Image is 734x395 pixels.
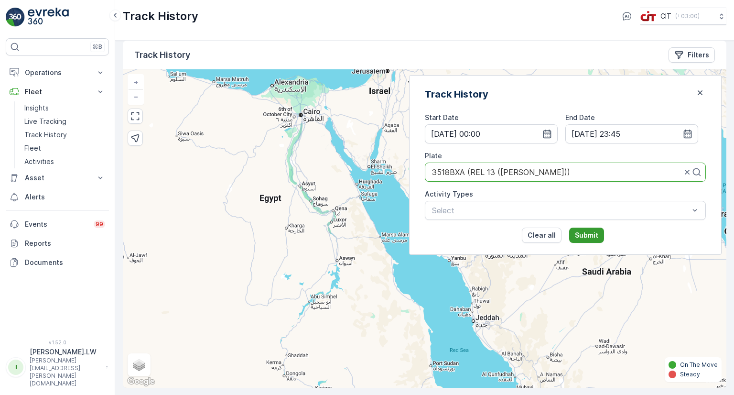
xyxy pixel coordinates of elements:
[565,113,595,121] label: End Date
[569,228,604,243] button: Submit
[134,92,139,100] span: −
[425,124,558,143] input: dd/mm/yyyy
[680,371,700,378] p: Steady
[6,187,109,207] a: Alerts
[425,190,473,198] label: Activity Types
[669,47,715,63] button: Filters
[6,234,109,253] a: Reports
[134,48,190,62] p: Track History
[134,78,138,86] span: +
[6,82,109,101] button: Fleet
[6,347,109,387] button: II[PERSON_NAME].LW[PERSON_NAME][EMAIL_ADDRESS][PERSON_NAME][DOMAIN_NAME]
[24,157,54,166] p: Activities
[25,258,105,267] p: Documents
[25,173,90,183] p: Asset
[6,340,109,345] span: v 1.52.0
[21,115,109,128] a: Live Tracking
[6,253,109,272] a: Documents
[125,375,157,388] img: Google
[680,361,718,369] p: On The Move
[129,89,143,104] a: Zoom Out
[24,143,41,153] p: Fleet
[24,103,49,113] p: Insights
[24,130,67,140] p: Track History
[21,128,109,142] a: Track History
[123,9,198,24] p: Track History
[6,168,109,187] button: Asset
[8,360,23,375] div: II
[28,8,69,27] img: logo_light-DOdMpM7g.png
[640,8,726,25] button: CIT(+03:00)
[25,219,88,229] p: Events
[30,347,101,357] p: [PERSON_NAME].LW
[660,11,671,21] p: CIT
[575,230,598,240] p: Submit
[425,152,442,160] label: Plate
[432,205,689,216] p: Select
[640,11,657,22] img: cit-logo_pOk6rL0.png
[675,12,700,20] p: ( +03:00 )
[522,228,561,243] button: Clear all
[6,215,109,234] a: Events99
[30,357,101,387] p: [PERSON_NAME][EMAIL_ADDRESS][PERSON_NAME][DOMAIN_NAME]
[129,75,143,89] a: Zoom In
[25,87,90,97] p: Fleet
[25,239,105,248] p: Reports
[129,354,150,375] a: Layers
[425,87,488,101] h2: Track History
[688,50,709,60] p: Filters
[125,375,157,388] a: Open this area in Google Maps (opens a new window)
[565,124,698,143] input: dd/mm/yyyy
[6,8,25,27] img: logo
[96,220,103,228] p: 99
[6,63,109,82] button: Operations
[93,43,102,51] p: ⌘B
[25,192,105,202] p: Alerts
[425,113,459,121] label: Start Date
[528,230,556,240] p: Clear all
[25,68,90,77] p: Operations
[21,101,109,115] a: Insights
[21,155,109,168] a: Activities
[24,117,66,126] p: Live Tracking
[21,142,109,155] a: Fleet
